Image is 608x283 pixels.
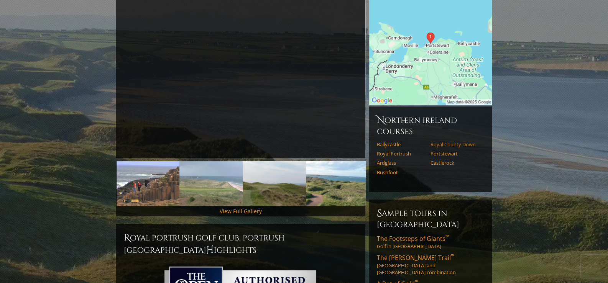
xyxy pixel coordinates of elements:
a: Castlerock [431,160,479,166]
span: The Footsteps of Giants [377,234,449,243]
h6: Sample Tours in [GEOGRAPHIC_DATA] [377,207,484,230]
a: Portstewart [431,150,479,157]
span: The [PERSON_NAME] Trail [377,254,454,262]
a: Royal Portrush [377,150,426,157]
span: H [206,244,214,256]
a: Ballycastle [377,141,426,147]
a: Ardglass [377,160,426,166]
sup: ™ [451,253,454,259]
h6: Northern Ireland Courses [377,114,484,137]
h2: Royal Portrush Golf Club, Portrush [GEOGRAPHIC_DATA] ighlights [124,232,358,256]
sup: ™ [445,234,449,240]
a: Royal County Down [431,141,479,147]
a: Bushfoot [377,169,426,175]
a: View Full Gallery [220,208,262,215]
a: The [PERSON_NAME] Trail™[GEOGRAPHIC_DATA] and [GEOGRAPHIC_DATA] combination [377,254,484,276]
a: The Footsteps of Giants™Golf in [GEOGRAPHIC_DATA] [377,234,484,250]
